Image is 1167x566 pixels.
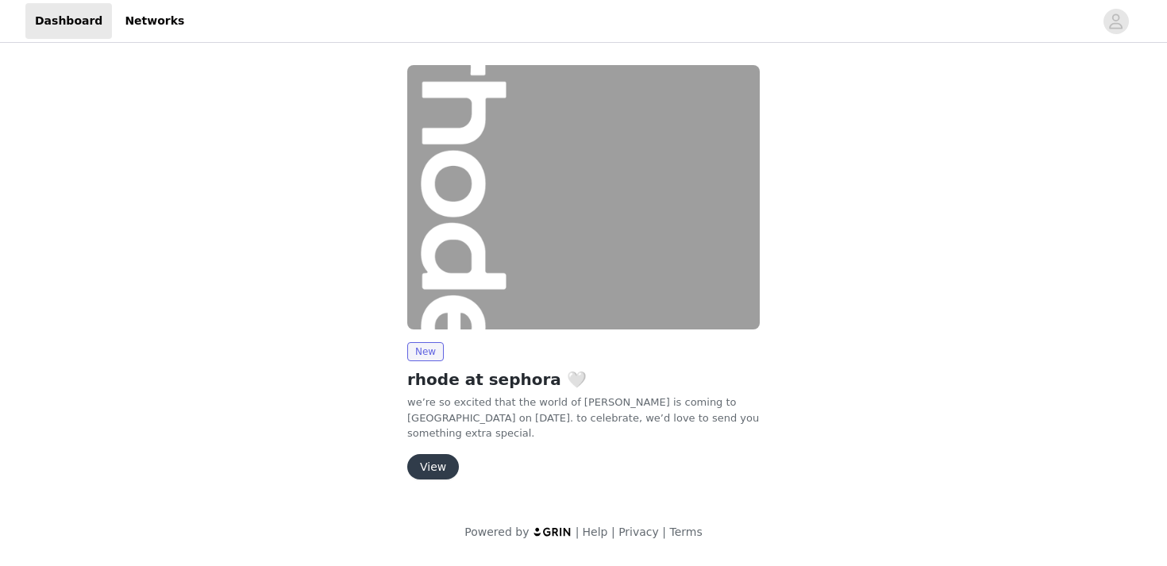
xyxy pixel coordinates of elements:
span: | [662,526,666,538]
div: avatar [1108,9,1123,34]
span: | [611,526,615,538]
span: Powered by [464,526,529,538]
span: New [407,342,444,361]
p: we’re so excited that the world of [PERSON_NAME] is coming to [GEOGRAPHIC_DATA] on [DATE]. to cel... [407,395,760,441]
a: Terms [669,526,702,538]
button: View [407,454,459,479]
img: rhode skin [407,65,760,329]
a: Help [583,526,608,538]
span: | [576,526,580,538]
h2: rhode at sephora 🤍 [407,368,760,391]
a: Dashboard [25,3,112,39]
a: Networks [115,3,194,39]
img: logo [533,526,572,537]
a: View [407,461,459,473]
a: Privacy [618,526,659,538]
